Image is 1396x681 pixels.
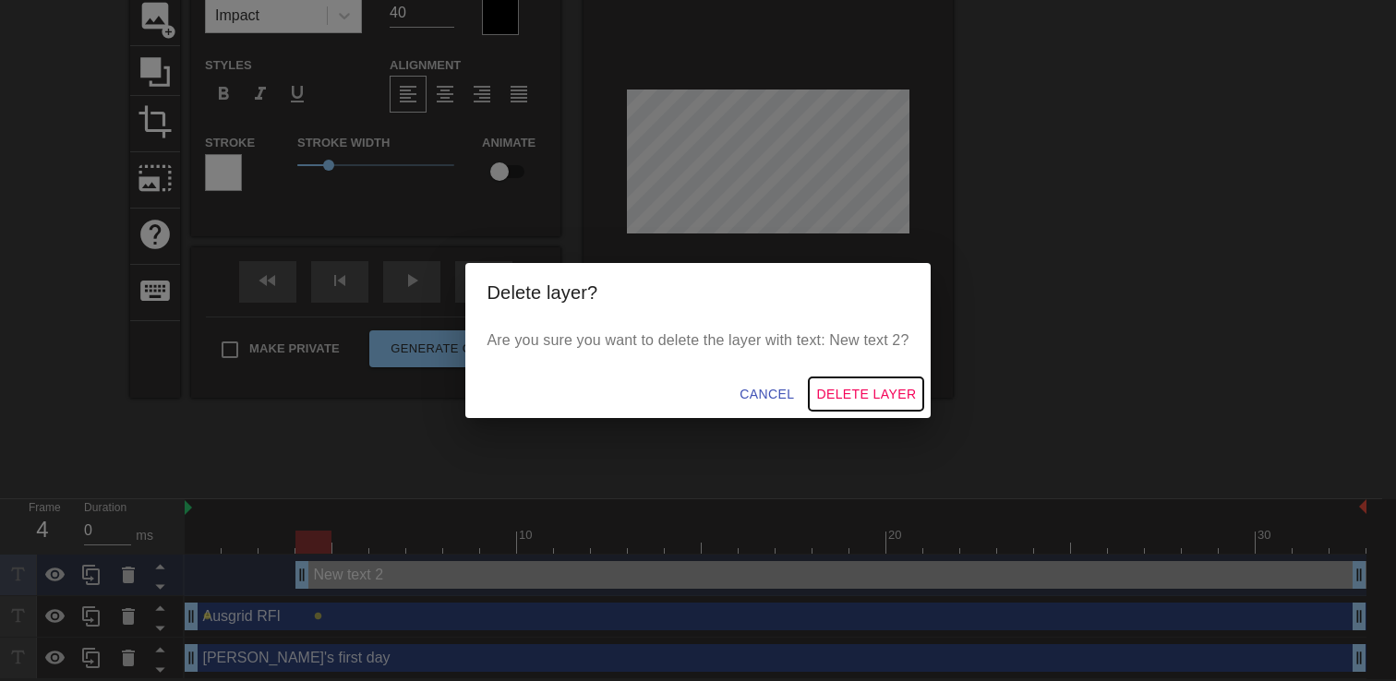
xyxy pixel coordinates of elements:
span: Delete Layer [816,383,916,406]
h2: Delete layer? [487,278,909,307]
button: Cancel [732,377,801,412]
button: Delete Layer [809,377,923,412]
p: Are you sure you want to delete the layer with text: New text 2? [487,329,909,352]
span: Cancel [740,383,794,406]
